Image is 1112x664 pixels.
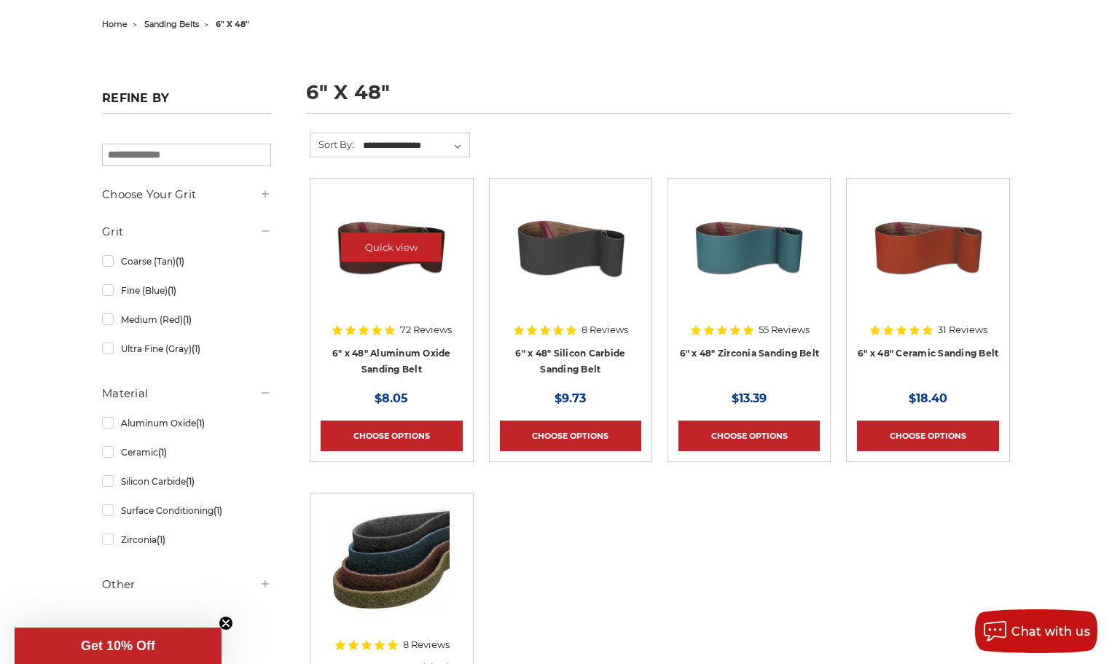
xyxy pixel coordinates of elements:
span: 8 Reviews [403,640,450,649]
span: $8.05 [375,391,408,405]
h5: Choose Your Grit [102,186,271,203]
span: $9.73 [555,391,586,405]
img: 6"x48" Surface Conditioning Sanding Belts [333,504,450,620]
a: Quick view [520,233,621,262]
a: Quick view [699,233,799,262]
img: 6" x 48" Ceramic Sanding Belt [870,189,987,305]
span: 55 Reviews [759,325,810,335]
a: Silicon Carbide [102,469,271,494]
a: Quick view [341,233,442,262]
span: 31 Reviews [938,325,987,335]
span: (1) [158,447,167,458]
a: Aluminum Oxide [102,410,271,436]
a: Ceramic [102,440,271,465]
h5: Refine by [102,91,271,114]
img: 6" x 48" Aluminum Oxide Sanding Belt [333,189,450,305]
a: 6" x 48" Ceramic Sanding Belt [857,189,998,330]
h5: Material [102,385,271,402]
select: Sort By: [361,135,469,157]
a: 6" x 48" Aluminum Oxide Sanding Belt [321,189,462,330]
a: Coarse (Tan) [102,249,271,274]
span: Get 10% Off [81,638,155,653]
button: Chat with us [975,609,1097,653]
a: 6" x 48" Silicon Carbide Sanding Belt [515,348,625,375]
span: 72 Reviews [400,325,452,335]
span: $13.39 [732,391,767,405]
span: (1) [186,476,195,487]
span: (1) [168,285,176,296]
a: Quick view [878,233,979,262]
h5: Grit [102,223,271,241]
a: 6" x 48" Zirconia Sanding Belt [678,189,820,330]
a: Choose Options [857,421,998,451]
a: sanding belts [144,19,199,29]
span: (1) [214,505,222,516]
h1: 6" x 48" [306,82,1010,114]
a: Choose Options [678,421,820,451]
a: 6" x 48" Ceramic Sanding Belt [858,348,998,359]
a: Surface Conditioning [102,498,271,523]
span: (1) [183,314,192,325]
a: Quick view [341,547,442,577]
a: Medium (Red) [102,307,271,332]
span: (1) [157,534,165,545]
a: Zirconia [102,527,271,552]
a: Ultra Fine (Gray) [102,336,271,362]
label: Sort By: [310,133,354,155]
span: 8 Reviews [582,325,628,335]
span: (1) [192,343,200,354]
a: 6" x 48" Zirconia Sanding Belt [680,348,820,359]
a: Fine (Blue) [102,278,271,303]
span: Chat with us [1011,625,1090,638]
span: $18.40 [909,391,947,405]
span: (1) [176,256,184,267]
h5: Other [102,576,271,593]
a: Choose Options [321,421,462,451]
a: 6"x48" Surface Conditioning Sanding Belts [321,504,462,645]
a: 6" x 48" Silicon Carbide File Belt [500,189,641,330]
span: 6" x 48" [216,19,249,29]
button: Close teaser [219,616,233,630]
a: 6" x 48" Aluminum Oxide Sanding Belt [332,348,451,375]
a: home [102,19,128,29]
a: Choose Options [500,421,641,451]
div: Get 10% OffClose teaser [15,628,222,664]
span: (1) [196,418,205,429]
img: 6" x 48" Silicon Carbide File Belt [512,189,629,305]
img: 6" x 48" Zirconia Sanding Belt [691,189,807,305]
